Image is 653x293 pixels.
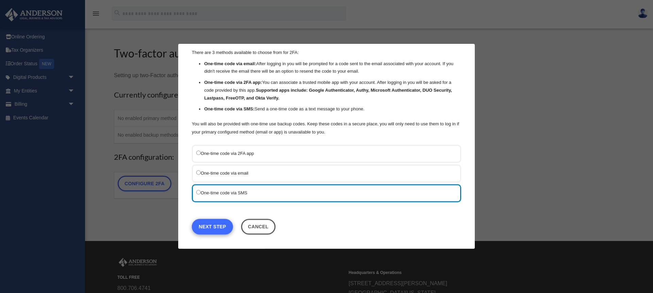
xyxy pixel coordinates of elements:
[196,189,450,197] label: One-time code via SMS
[192,120,461,136] p: You will also be provided with one-time use backup codes. Keep these codes in a secure place, you...
[196,169,450,177] label: One-time code via email
[204,107,254,112] strong: One-time code via SMS:
[196,170,201,175] input: One-time code via email
[192,35,461,136] div: There are 3 methods available to choose from for 2FA:
[241,219,275,235] button: Close this dialog window
[204,60,461,76] li: After logging in you will be prompted for a code sent to the email associated with your account. ...
[192,219,233,235] a: Next Step
[196,151,201,155] input: One-time code via 2FA app
[204,80,262,85] strong: One-time code via 2FA app:
[204,106,461,114] li: Send a one-time code as a text message to your phone.
[196,190,201,194] input: One-time code via SMS
[196,149,450,158] label: One-time code via 2FA app
[204,79,461,102] li: You can associate a trusted mobile app with your account. After logging in you will be asked for ...
[204,61,256,66] strong: One-time code via email:
[204,88,452,101] strong: Supported apps include: Google Authenticator, Authy, Microsoft Authenticator, DUO Security, Lastp...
